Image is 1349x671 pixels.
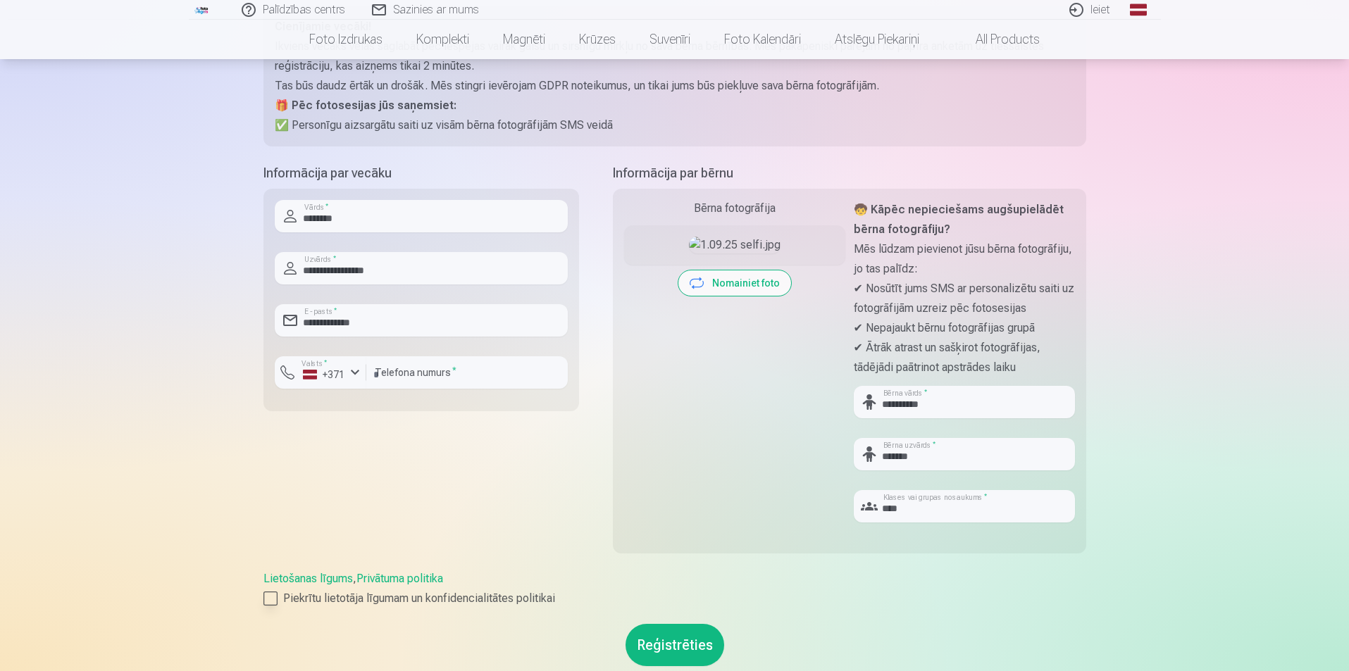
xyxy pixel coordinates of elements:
a: All products [936,20,1057,59]
p: Tas būs daudz ērtāk un drošāk. Mēs stingri ievērojam GDPR noteikumus, un tikai jums būs piekļuve ... [275,76,1075,96]
p: ✔ Ātrāk atrast un sašķirot fotogrāfijas, tādējādi paātrinot apstrādes laiku [854,338,1075,377]
img: /fa1 [194,6,210,14]
button: Reģistrēties [626,624,724,666]
p: ✅ Personīgu aizsargātu saiti uz visām bērna fotogrāfijām SMS veidā [275,115,1075,135]
a: Komplekti [399,20,486,59]
label: Piekrītu lietotāja līgumam un konfidencialitātes politikai [263,590,1086,607]
p: Mēs lūdzam pievienot jūsu bērna fotogrāfiju, jo tas palīdz: [854,239,1075,279]
img: 1.09.25 selfi.jpg [689,237,781,253]
a: Atslēgu piekariņi [818,20,936,59]
p: ✔ Nosūtīt jums SMS ar personalizētu saiti uz fotogrāfijām uzreiz pēc fotosesijas [854,279,1075,318]
h5: Informācija par vecāku [263,163,579,183]
div: +371 [303,368,345,382]
a: Foto kalendāri [707,20,818,59]
div: , [263,570,1086,607]
label: Valsts [297,358,332,369]
a: Krūzes [562,20,633,59]
h5: Informācija par bērnu [613,163,1086,183]
button: Valsts*+371 [275,356,366,389]
a: Magnēti [486,20,562,59]
div: Bērna fotogrāfija [624,200,845,217]
p: ✔ Nepajaukt bērnu fotogrāfijas grupā [854,318,1075,338]
strong: 🎁 Pēc fotosesijas jūs saņemsiet: [275,99,456,112]
a: Privātuma politika [356,572,443,585]
a: Suvenīri [633,20,707,59]
a: Foto izdrukas [292,20,399,59]
a: Lietošanas līgums [263,572,353,585]
button: Nomainiet foto [678,270,791,296]
strong: 🧒 Kāpēc nepieciešams augšupielādēt bērna fotogrāfiju? [854,203,1064,236]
